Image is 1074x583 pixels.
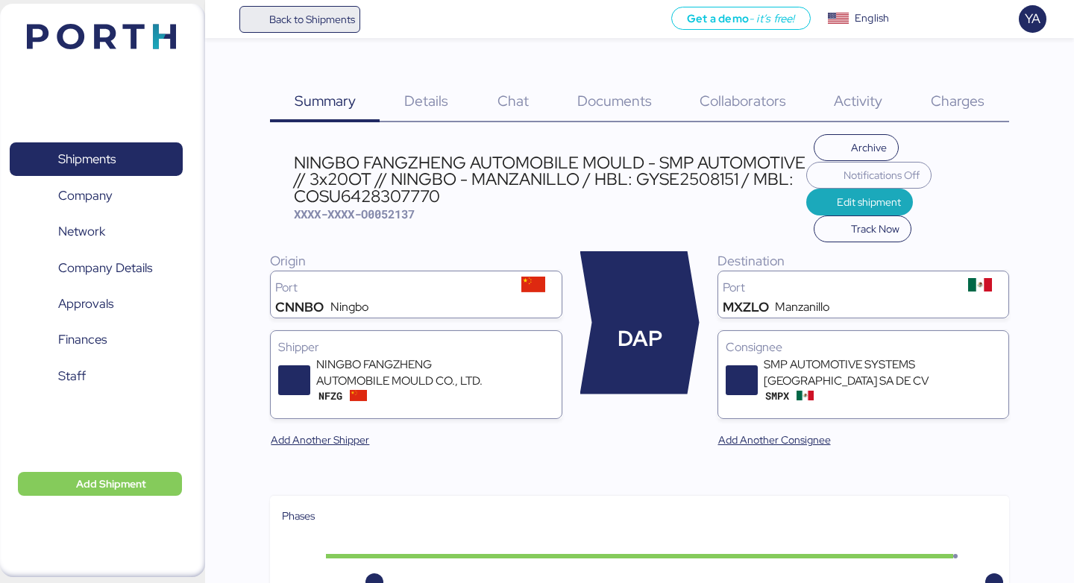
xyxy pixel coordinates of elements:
[10,323,183,357] a: Finances
[706,426,843,453] button: Add Another Consignee
[806,162,932,189] button: Notifications Off
[764,356,943,389] div: SMP AUTOMOTIVE SYSTEMS [GEOGRAPHIC_DATA] SA DE CV
[10,215,183,249] a: Network
[404,91,448,110] span: Details
[10,142,183,177] a: Shipments
[270,251,562,271] div: Origin
[294,154,807,204] div: NINGBO FANGZHENG AUTOMOBILE MOULD - SMP AUTOMOTIVE // 3x20OT // NINGBO - MANZANILLO / HBL: GYSE25...
[723,282,957,294] div: Port
[58,293,113,315] span: Approvals
[844,166,920,184] span: Notifications Off
[851,139,887,157] span: Archive
[58,365,86,387] span: Staff
[775,301,829,313] div: Manzanillo
[717,251,1009,271] div: Destination
[316,356,495,389] div: NINGBO FANGZHENG AUTOMOBILE MOULD CO., LTD.
[10,178,183,212] a: Company
[275,301,324,313] div: CNNBO
[18,472,182,496] button: Add Shipment
[10,359,183,394] a: Staff
[76,475,146,493] span: Add Shipment
[718,431,831,449] span: Add Another Consignee
[577,91,652,110] span: Documents
[726,338,1001,356] div: Consignee
[814,134,899,161] button: Archive
[239,6,361,33] a: Back to Shipments
[58,221,105,242] span: Network
[1025,9,1040,28] span: YA
[58,185,113,207] span: Company
[700,91,786,110] span: Collaborators
[278,338,553,356] div: Shipper
[295,91,356,110] span: Summary
[10,287,183,321] a: Approvals
[275,282,509,294] div: Port
[10,250,183,285] a: Company Details
[58,148,116,170] span: Shipments
[330,301,368,313] div: Ningbo
[271,431,369,449] span: Add Another Shipper
[214,7,239,32] button: Menu
[269,10,355,28] span: Back to Shipments
[259,426,381,453] button: Add Another Shipper
[855,10,889,26] div: English
[931,91,984,110] span: Charges
[806,189,913,215] button: Edit shipment
[618,323,662,355] span: DAP
[58,257,152,279] span: Company Details
[723,301,769,313] div: MXZLO
[282,508,996,524] div: Phases
[851,220,899,238] span: Track Now
[497,91,529,110] span: Chat
[834,91,882,110] span: Activity
[294,207,415,221] span: XXXX-XXXX-O0052137
[814,215,911,242] button: Track Now
[58,329,107,350] span: Finances
[837,193,901,211] span: Edit shipment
